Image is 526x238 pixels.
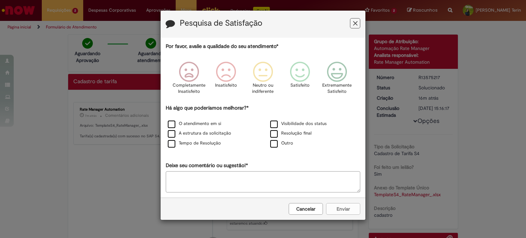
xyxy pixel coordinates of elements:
button: Cancelar [289,203,323,215]
label: Tempo de Resolução [168,140,221,147]
label: Por favor, avalie a qualidade do seu atendimento* [166,43,278,50]
div: Há algo que poderíamos melhorar?* [166,104,360,149]
p: Satisfeito [290,82,310,89]
label: A estrutura da solicitação [168,130,231,137]
div: Extremamente Satisfeito [320,57,354,103]
label: Pesquisa de Satisfação [180,19,262,28]
p: Insatisfeito [215,82,237,89]
p: Extremamente Satisfeito [322,82,352,95]
div: Neutro ou indiferente [246,57,280,103]
div: Completamente Insatisfeito [171,57,206,103]
p: Neutro ou indiferente [251,82,275,95]
div: Insatisfeito [209,57,243,103]
div: Satisfeito [283,57,317,103]
p: Completamente Insatisfeito [173,82,205,95]
label: Resolução final [270,130,312,137]
label: Outro [270,140,293,147]
label: O atendimento em si [168,121,221,127]
label: Visibilidade dos status [270,121,327,127]
label: Deixe seu comentário ou sugestão!* [166,162,248,169]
